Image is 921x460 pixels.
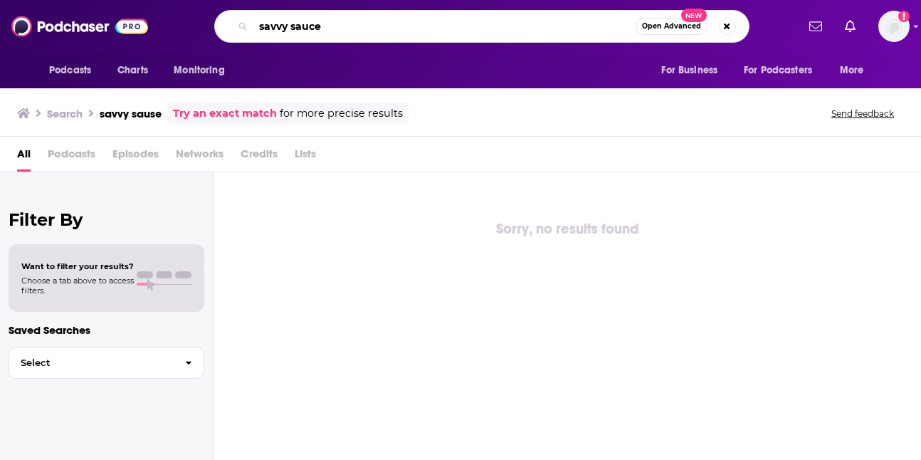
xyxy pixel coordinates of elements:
[11,13,148,40] img: Podchaser - Follow, Share and Rate Podcasts
[112,142,159,172] span: Episodes
[651,57,735,84] button: open menu
[253,15,636,38] input: Search podcasts, credits, & more...
[681,9,707,22] span: New
[108,57,157,84] a: Charts
[830,57,882,84] button: open menu
[9,358,174,367] span: Select
[878,11,910,42] img: User Profile
[839,14,861,38] a: Show notifications dropdown
[100,107,162,120] h3: savvy sause
[214,218,921,241] div: Sorry, no results found
[117,61,148,80] span: Charts
[804,14,828,38] a: Show notifications dropdown
[164,57,243,84] button: open menu
[878,11,910,42] span: Logged in as heidi.egloff
[48,142,95,172] span: Podcasts
[176,142,223,172] span: Networks
[735,57,833,84] button: open menu
[173,105,277,122] a: Try an exact match
[827,108,898,120] button: Send feedback
[898,11,910,22] svg: Add a profile image
[840,61,864,80] span: More
[21,276,134,296] span: Choose a tab above to access filters.
[642,23,701,30] span: Open Advanced
[9,347,204,379] button: Select
[39,57,110,84] button: open menu
[17,142,31,172] a: All
[295,142,316,172] span: Lists
[9,209,204,230] h2: Filter By
[21,261,134,271] span: Want to filter your results?
[744,61,812,80] span: For Podcasters
[214,10,749,43] div: Search podcasts, credits, & more...
[280,105,403,122] span: for more precise results
[47,107,83,120] h3: Search
[49,61,91,80] span: Podcasts
[241,142,278,172] span: Credits
[661,61,717,80] span: For Business
[878,11,910,42] button: Show profile menu
[174,61,224,80] span: Monitoring
[636,18,707,35] button: Open AdvancedNew
[9,323,204,337] p: Saved Searches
